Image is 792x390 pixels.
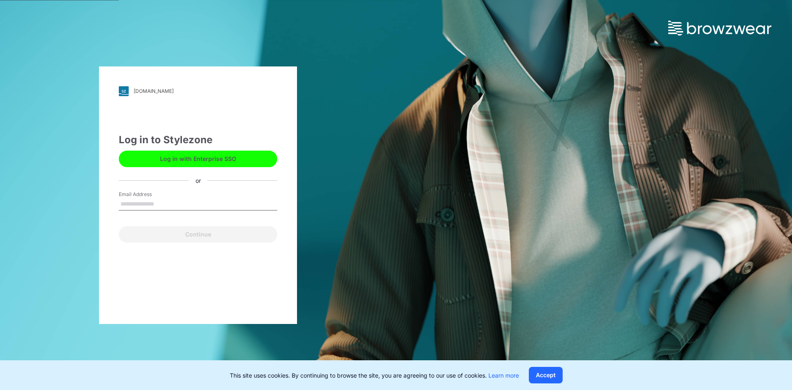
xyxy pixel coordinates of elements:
[529,367,563,383] button: Accept
[119,86,277,96] a: [DOMAIN_NAME]
[134,88,174,94] div: [DOMAIN_NAME]
[119,151,277,167] button: Log in with Enterprise SSO
[668,21,771,35] img: browzwear-logo.73288ffb.svg
[189,176,207,185] div: or
[119,191,177,198] label: Email Address
[119,132,277,147] div: Log in to Stylezone
[119,86,129,96] img: svg+xml;base64,PHN2ZyB3aWR0aD0iMjgiIGhlaWdodD0iMjgiIHZpZXdCb3g9IjAgMCAyOCAyOCIgZmlsbD0ibm9uZSIgeG...
[488,372,519,379] a: Learn more
[230,371,519,380] p: This site uses cookies. By continuing to browse the site, you are agreeing to our use of cookies.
